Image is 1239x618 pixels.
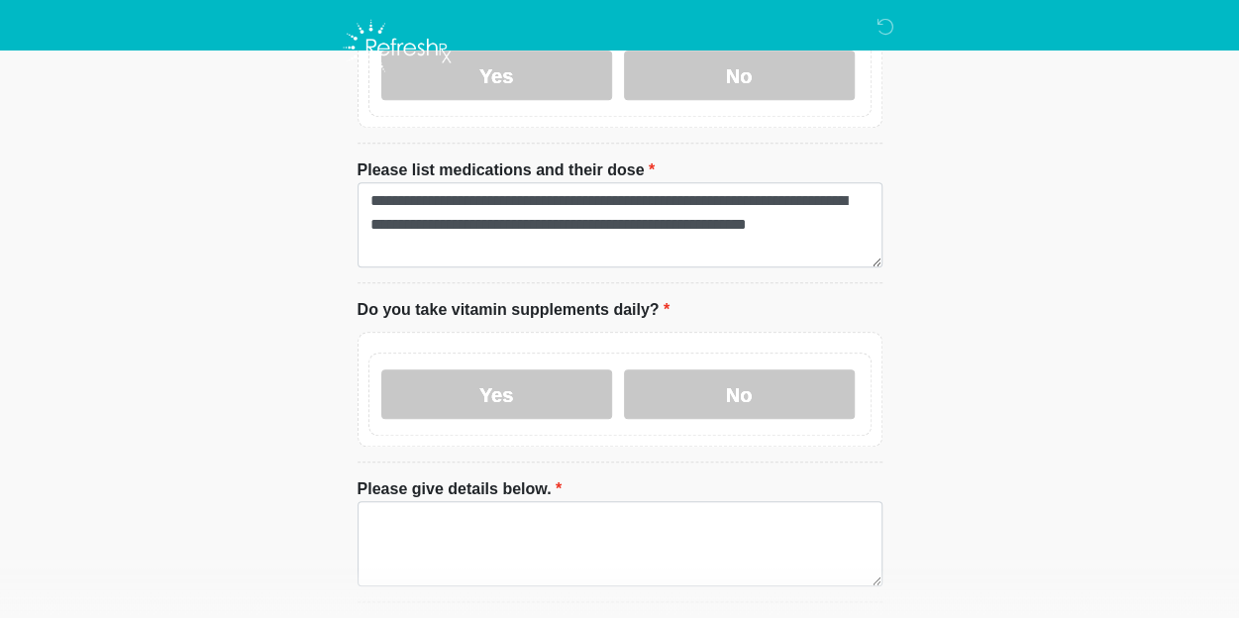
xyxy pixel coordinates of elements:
[358,298,671,322] label: Do you take vitamin supplements daily?
[358,477,563,501] label: Please give details below.
[381,369,612,419] label: Yes
[624,369,855,419] label: No
[358,158,656,182] label: Please list medications and their dose
[338,15,458,80] img: Refresh RX Logo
